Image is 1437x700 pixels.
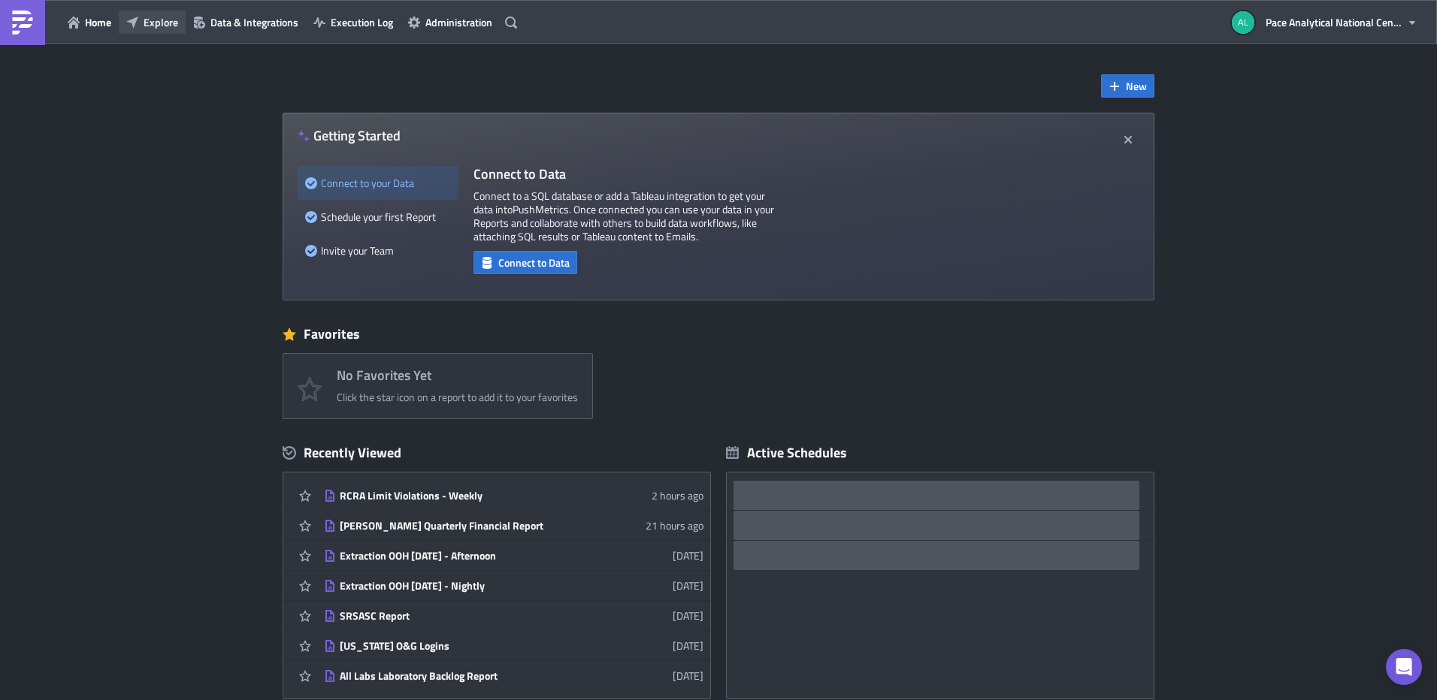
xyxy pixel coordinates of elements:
[283,323,1154,345] div: Favorites
[1223,6,1426,39] button: Pace Analytical National Center for Testing and Innovation
[673,608,703,623] time: 2025-08-19T14:48:10Z
[340,579,603,593] div: Extraction OOH [DATE] - Nightly
[473,251,577,274] button: Connect to Data
[652,487,703,503] time: 2025-09-23T15:01:08Z
[305,200,451,234] div: Schedule your first Report
[324,541,703,570] a: Extraction OOH [DATE] - Afternoon[DATE]
[473,189,774,243] p: Connect to a SQL database or add a Tableau integration to get your data into PushMetrics . Once c...
[1126,78,1147,94] span: New
[324,481,703,510] a: RCRA Limit Violations - Weekly2 hours ago
[425,14,492,30] span: Administration
[305,166,451,200] div: Connect to your Data
[331,14,393,30] span: Execution Log
[324,601,703,630] a: SRSASC Report[DATE]
[673,638,703,653] time: 2025-08-19T13:27:14Z
[85,14,111,30] span: Home
[401,11,500,34] button: Administration
[340,609,603,623] div: SRSASC Report
[340,549,603,563] div: Extraction OOH [DATE] - Afternoon
[673,578,703,593] time: 2025-08-27T19:40:29Z
[298,128,401,143] h4: Getting Started
[283,442,711,464] div: Recently Viewed
[646,517,703,533] time: 2025-09-22T19:54:28Z
[337,391,578,404] div: Click the star icon on a report to add it to your favorites
[324,631,703,660] a: [US_STATE] O&G Logins[DATE]
[1266,14,1401,30] span: Pace Analytical National Center for Testing and Innovation
[60,11,119,34] button: Home
[306,11,401,34] button: Execution Log
[186,11,306,34] button: Data & Integrations
[324,661,703,690] a: All Labs Laboratory Backlog Report[DATE]
[498,255,570,270] span: Connect to Data
[1230,10,1256,35] img: Avatar
[337,368,578,383] h4: No Favorites Yet
[673,548,703,563] time: 2025-08-28T16:46:03Z
[340,669,603,683] div: All Labs Laboratory Backlog Report
[119,11,186,34] button: Explore
[473,166,774,182] h4: Connect to Data
[473,253,577,269] a: Connect to Data
[11,11,35,35] img: PushMetrics
[673,668,703,683] time: 2025-08-18T12:16:51Z
[1101,74,1154,98] button: New
[340,519,603,533] div: [PERSON_NAME] Quarterly Financial Report
[210,14,298,30] span: Data & Integrations
[144,14,178,30] span: Explore
[305,234,451,267] div: Invite your Team
[340,489,603,502] div: RCRA Limit Violations - Weekly
[726,444,847,461] div: Active Schedules
[340,639,603,653] div: [US_STATE] O&G Logins
[1386,649,1422,685] div: Open Intercom Messenger
[324,571,703,600] a: Extraction OOH [DATE] - Nightly[DATE]
[324,511,703,540] a: [PERSON_NAME] Quarterly Financial Report21 hours ago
